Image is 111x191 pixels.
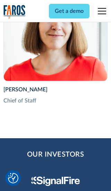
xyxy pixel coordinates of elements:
[27,149,84,160] h2: Our Investors
[3,85,108,94] div: [PERSON_NAME]
[31,176,80,186] img: Signal Fire Logo
[94,3,108,19] div: menu
[3,97,108,105] div: Chief of Staff
[8,173,18,183] button: Cookie Settings
[8,173,18,183] img: Revisit consent button
[3,5,26,19] img: Logo of the analytics and reporting company Faros.
[3,5,26,19] a: home
[49,4,89,18] a: Get a demo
